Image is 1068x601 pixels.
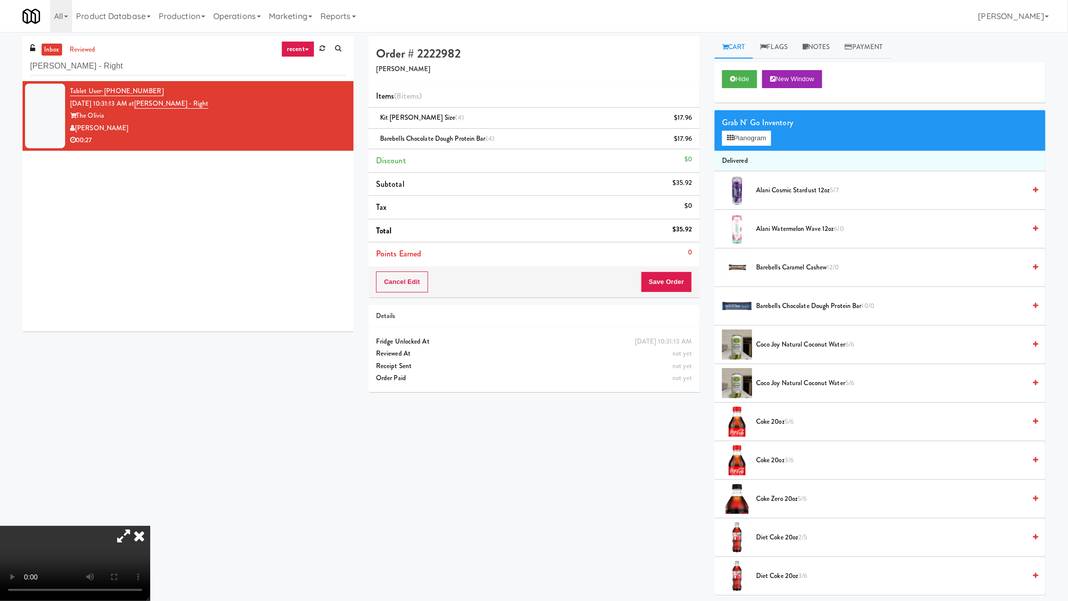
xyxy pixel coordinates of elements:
[756,339,1025,351] span: Coco Joy Natural Coconut Water
[722,115,1038,130] div: Grab N' Go Inventory
[756,300,1025,313] span: Barebells Chocolate Dough Protein Bar
[862,301,874,311] span: 10/0
[23,81,353,151] li: Tablet User· [PHONE_NUMBER][DATE] 10:31:13 AM at[PERSON_NAME] - RightThe Olivia[PERSON_NAME]00:27
[672,349,692,358] span: not yet
[376,225,392,236] span: Total
[684,153,692,166] div: $0
[722,131,771,146] button: Planogram
[23,8,40,25] img: Micromart
[376,360,692,373] div: Receipt Sent
[30,57,346,76] input: Search vision orders
[838,36,891,59] a: Payment
[42,44,62,56] a: inbox
[672,373,692,383] span: not yet
[715,151,1045,172] li: Delivered
[674,133,692,145] div: $17.96
[798,571,807,580] span: 3/6
[486,134,495,143] span: (4)
[756,454,1025,467] span: Coke 20oz
[70,134,346,147] div: 00:27
[752,531,1038,544] div: Diet Coke 20oz2/5
[674,112,692,124] div: $17.96
[376,271,428,292] button: Cancel Edit
[635,336,692,348] div: [DATE] 10:31:13 AM
[785,417,794,426] span: 5/6
[845,340,854,349] span: 6/6
[376,155,406,166] span: Discount
[756,261,1025,274] span: Barebells Caramel Cashew
[752,570,1038,582] div: Diet Coke 20oz3/6
[756,184,1025,197] span: Alani Cosmic Stardust 12oz
[101,86,164,96] span: · [PHONE_NUMBER]
[376,47,692,60] h4: Order # 2222982
[722,70,757,88] button: Hide
[798,494,807,503] span: 5/6
[688,246,692,259] div: 0
[756,223,1025,235] span: Alani Watermelon Wave 12oz
[380,113,465,122] span: Kit [PERSON_NAME] Size
[752,300,1038,313] div: Barebells Chocolate Dough Protein Bar10/0
[376,310,692,323] div: Details
[281,41,314,57] a: recent
[376,336,692,348] div: Fridge Unlocked At
[70,122,346,135] div: [PERSON_NAME]
[752,377,1038,390] div: Coco Joy Natural Coconut Water5/6
[134,99,208,109] a: [PERSON_NAME] - Right
[376,178,405,190] span: Subtotal
[70,99,134,108] span: [DATE] 10:31:13 AM at
[827,262,839,272] span: 12/0
[756,493,1025,505] span: Coke Zero 20oz
[641,271,692,292] button: Save Order
[834,224,844,233] span: 6/0
[672,361,692,371] span: not yet
[752,261,1038,274] div: Barebells Caramel Cashew12/0
[715,36,753,59] a: Cart
[798,532,807,542] span: 2/5
[752,223,1038,235] div: Alani Watermelon Wave 12oz6/0
[376,348,692,360] div: Reviewed At
[376,90,422,102] span: Items
[376,248,421,259] span: Points Earned
[402,90,420,102] ng-pluralize: items
[672,223,692,236] div: $35.92
[756,570,1025,582] span: Diet Coke 20oz
[380,134,495,143] span: Barebells Chocolate Dough Protein Bar
[752,339,1038,351] div: Coco Joy Natural Coconut Water6/6
[395,90,422,102] span: (8 )
[752,416,1038,428] div: Coke 20oz5/6
[845,378,854,388] span: 5/6
[376,201,387,213] span: Tax
[795,36,838,59] a: Notes
[455,113,464,122] span: (4)
[785,455,794,465] span: 3/6
[752,493,1038,505] div: Coke Zero 20oz5/6
[830,185,839,195] span: 5/7
[756,531,1025,544] span: Diet Coke 20oz
[756,377,1025,390] span: Coco Joy Natural Coconut Water
[756,416,1025,428] span: Coke 20oz
[70,86,164,96] a: Tablet User· [PHONE_NUMBER]
[70,110,346,122] div: The Olivia
[684,200,692,212] div: $0
[376,372,692,385] div: Order Paid
[752,454,1038,467] div: Coke 20oz3/6
[762,70,822,88] button: New Window
[67,44,98,56] a: reviewed
[753,36,796,59] a: Flags
[752,184,1038,197] div: Alani Cosmic Stardust 12oz5/7
[376,66,692,73] h5: [PERSON_NAME]
[672,177,692,189] div: $35.92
